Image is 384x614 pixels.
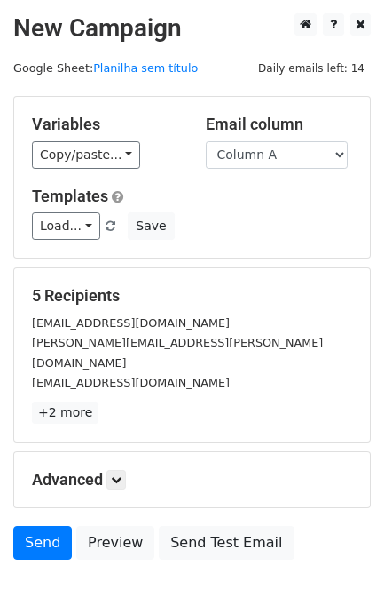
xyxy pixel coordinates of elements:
a: Send [13,526,72,560]
a: Load... [32,212,100,240]
h5: Variables [32,115,179,134]
button: Save [128,212,174,240]
h5: Advanced [32,470,352,490]
a: Send Test Email [159,526,294,560]
small: Google Sheet: [13,61,198,75]
span: Daily emails left: 14 [252,59,371,78]
a: Planilha sem título [93,61,198,75]
h5: 5 Recipients [32,286,352,306]
a: Templates [32,187,108,205]
a: Daily emails left: 14 [252,61,371,75]
a: Copy/paste... [32,141,140,169]
a: Preview [76,526,154,560]
iframe: Chat Widget [295,529,384,614]
a: +2 more [32,402,98,424]
h5: Email column [206,115,353,134]
small: [PERSON_NAME][EMAIL_ADDRESS][PERSON_NAME][DOMAIN_NAME] [32,336,323,370]
small: [EMAIL_ADDRESS][DOMAIN_NAME] [32,316,230,330]
h2: New Campaign [13,13,371,44]
small: [EMAIL_ADDRESS][DOMAIN_NAME] [32,376,230,389]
